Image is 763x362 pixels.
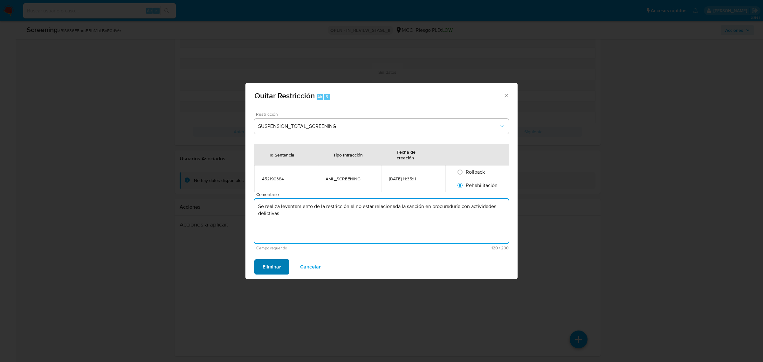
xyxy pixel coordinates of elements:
span: Restricción [256,112,510,116]
div: Tipo Infracción [326,147,370,162]
button: Cancelar [292,259,329,275]
span: Máximo 200 caracteres [382,246,509,250]
span: Alt [317,94,322,100]
button: Cerrar ventana [503,93,509,98]
span: Rehabilitación [466,182,498,189]
div: Fecha de creación [389,144,437,165]
span: Campo requerido [256,246,382,250]
span: Rollback [466,168,485,176]
button: Restriction [254,119,509,134]
span: Quitar Restricción [254,90,315,101]
div: [DATE] 11:35:11 [389,176,437,182]
div: Id Sentencia [262,147,302,162]
div: AML_SCREENING [326,176,374,182]
span: Comentario [256,192,511,197]
div: 452199384 [262,176,310,182]
span: 5 [326,94,328,100]
span: SUSPENSION_TOTAL_SCREENING [258,123,498,129]
button: Eliminar [254,259,289,275]
textarea: Se realiza levantamiento de la restricción al no estar relacionada la sanción en procuraduría con... [254,199,509,243]
span: Eliminar [263,260,281,274]
span: Cancelar [300,260,321,274]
